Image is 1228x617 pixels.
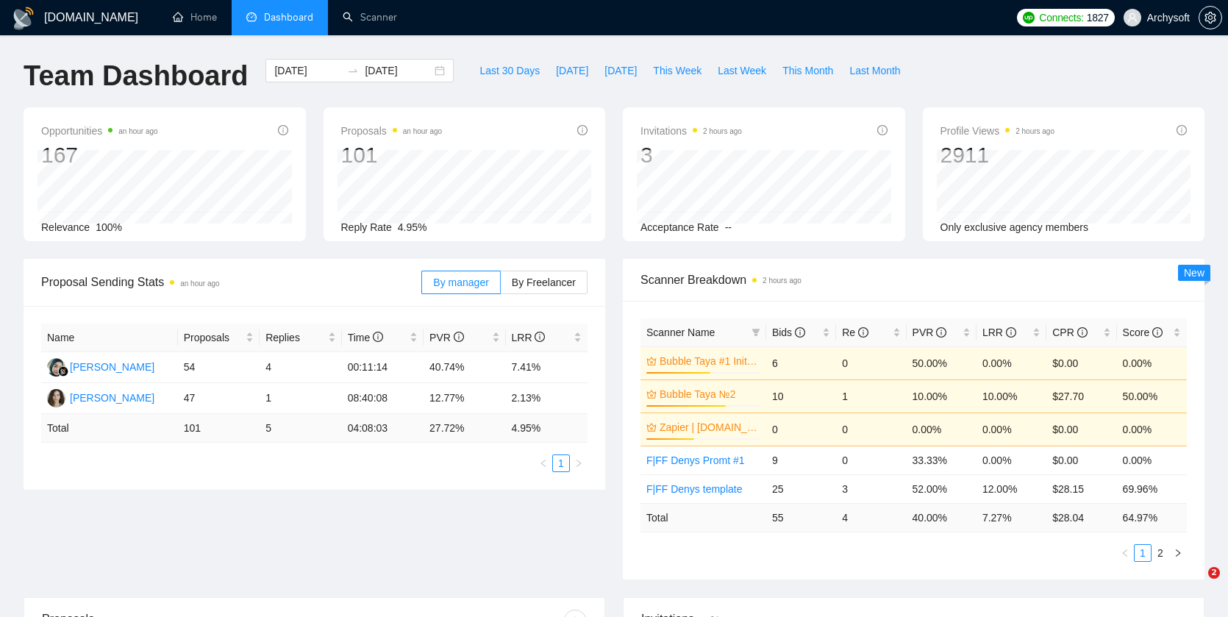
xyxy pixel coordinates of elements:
[913,327,947,338] span: PVR
[433,277,488,288] span: By manager
[479,63,540,79] span: Last 30 Days
[604,63,637,79] span: [DATE]
[347,65,359,76] span: swap-right
[246,12,257,22] span: dashboard
[977,446,1046,474] td: 0.00%
[640,141,742,169] div: 3
[653,63,702,79] span: This Week
[552,454,570,472] li: 1
[1117,346,1187,379] td: 0.00%
[646,327,715,338] span: Scanner Name
[341,141,443,169] div: 101
[940,141,1055,169] div: 2911
[41,141,158,169] div: 167
[1052,327,1087,338] span: CPR
[342,383,424,414] td: 08:40:08
[1169,544,1187,562] li: Next Page
[645,59,710,82] button: This Week
[184,329,243,346] span: Proposals
[766,474,836,503] td: 25
[403,127,442,135] time: an hour ago
[506,414,588,443] td: 4.95 %
[24,59,248,93] h1: Team Dashboard
[1134,544,1152,562] li: 1
[977,503,1046,532] td: 7.27 %
[264,11,313,24] span: Dashboard
[596,59,645,82] button: [DATE]
[936,327,946,338] span: info-circle
[836,346,906,379] td: 0
[512,277,576,288] span: By Freelancer
[173,11,217,24] a: homeHome
[646,422,657,432] span: crown
[703,127,742,135] time: 2 hours ago
[548,59,596,82] button: [DATE]
[424,383,505,414] td: 12.77%
[398,221,427,233] span: 4.95%
[70,359,154,375] div: [PERSON_NAME]
[1199,6,1222,29] button: setting
[41,221,90,233] span: Relevance
[1046,346,1116,379] td: $0.00
[260,414,341,443] td: 5
[640,122,742,140] span: Invitations
[1123,327,1163,338] span: Score
[47,358,65,377] img: NA
[1116,544,1134,562] li: Previous Page
[1199,12,1221,24] span: setting
[1117,474,1187,503] td: 69.96%
[70,390,154,406] div: [PERSON_NAME]
[535,454,552,472] button: left
[58,366,68,377] img: gigradar-bm.png
[977,346,1046,379] td: 0.00%
[766,346,836,379] td: 6
[907,446,977,474] td: 33.33%
[836,413,906,446] td: 0
[1178,567,1213,602] iframe: Intercom live chat
[1117,413,1187,446] td: 0.00%
[1127,13,1138,23] span: user
[341,122,443,140] span: Proposals
[766,379,836,413] td: 10
[535,454,552,472] li: Previous Page
[1121,549,1129,557] span: left
[1006,327,1016,338] span: info-circle
[365,63,432,79] input: End date
[348,332,383,343] span: Time
[858,327,868,338] span: info-circle
[1046,446,1116,474] td: $0.00
[577,125,588,135] span: info-circle
[570,454,588,472] button: right
[178,414,260,443] td: 101
[842,327,868,338] span: Re
[646,483,742,495] a: F|FF Denys template
[41,324,178,352] th: Name
[1046,474,1116,503] td: $28.15
[41,273,421,291] span: Proposal Sending Stats
[1199,12,1222,24] a: setting
[1117,379,1187,413] td: 50.00%
[640,221,719,233] span: Acceptance Rate
[47,360,154,372] a: NA[PERSON_NAME]
[506,352,588,383] td: 7.41%
[841,59,908,82] button: Last Month
[341,221,392,233] span: Reply Rate
[1046,503,1116,532] td: $ 28.04
[718,63,766,79] span: Last Week
[342,352,424,383] td: 00:11:14
[471,59,548,82] button: Last 30 Days
[1152,545,1168,561] a: 2
[41,122,158,140] span: Opportunities
[429,332,464,343] span: PVR
[752,328,760,337] span: filter
[940,221,1089,233] span: Only exclusive agency members
[454,332,464,342] span: info-circle
[1117,446,1187,474] td: 0.00%
[836,446,906,474] td: 0
[1039,10,1083,26] span: Connects:
[646,356,657,366] span: crown
[373,332,383,342] span: info-circle
[1184,267,1204,279] span: New
[646,454,745,466] a: F|FF Denys Promt #1
[1169,544,1187,562] button: right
